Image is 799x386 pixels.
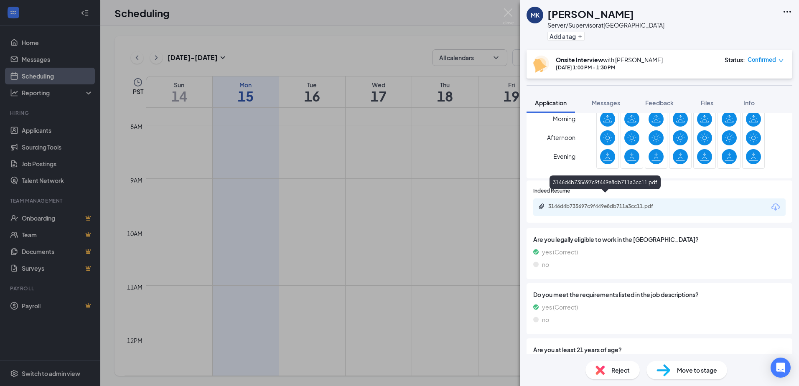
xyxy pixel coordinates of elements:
span: Morning [553,111,575,126]
svg: Ellipses [782,7,792,17]
div: 3146d4b735697c9f449e8db711a3cc11.pdf [550,175,661,189]
span: Afternoon [547,130,575,145]
span: yes (Correct) [542,247,578,256]
span: Info [743,99,755,107]
span: Reject [611,366,630,375]
span: Files [701,99,713,107]
svg: Plus [578,34,583,39]
h1: [PERSON_NAME] [547,7,634,21]
span: Are you legally eligible to work in the [GEOGRAPHIC_DATA]? [533,235,786,244]
span: Move to stage [677,366,717,375]
span: Indeed Resume [533,187,570,195]
button: PlusAdd a tag [547,32,585,41]
span: Feedback [645,99,674,107]
b: Onsite Interview [556,56,603,63]
div: [DATE] 1:00 PM - 1:30 PM [556,64,663,71]
div: Server/Supervisor at [GEOGRAPHIC_DATA] [547,21,664,29]
span: Confirmed [748,56,776,64]
span: Are you at least 21 years of age? [533,345,786,354]
svg: Download [771,202,781,212]
span: Messages [592,99,620,107]
a: Paperclip3146d4b735697c9f449e8db711a3cc11.pdf [538,203,674,211]
span: no [542,315,549,324]
span: Evening [553,149,575,164]
span: Application [535,99,567,107]
span: Do you meet the requirements listed in the job descriptions? [533,290,786,299]
div: with [PERSON_NAME] [556,56,663,64]
div: Open Intercom Messenger [771,358,791,378]
svg: Paperclip [538,203,545,210]
span: no [542,260,549,269]
div: Status : [725,56,745,64]
div: MK [531,11,539,19]
span: down [778,58,784,63]
span: yes (Correct) [542,302,578,312]
div: 3146d4b735697c9f449e8db711a3cc11.pdf [548,203,665,210]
